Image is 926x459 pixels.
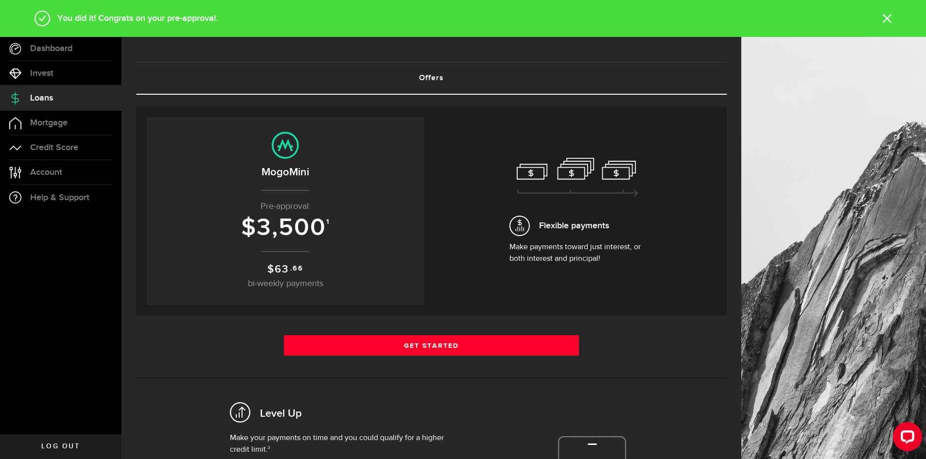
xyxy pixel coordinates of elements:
[30,168,62,177] span: Account
[885,418,926,459] iframe: LiveChat chat widget
[157,200,415,213] p: Pre-approval:
[41,443,80,450] span: Log out
[30,193,89,202] span: Help & Support
[290,263,303,274] sup: .66
[260,407,302,422] h2: Level Up
[51,12,882,25] div: You did it! Congrats on your pre-approval.
[284,335,579,356] a: Get Started
[30,44,72,53] span: Dashboard
[30,94,53,102] span: Loans
[30,143,78,152] span: Credit Score
[326,218,330,226] sup: 1
[136,62,727,95] ul: Tabs Navigation
[30,69,53,78] span: Invest
[248,279,323,288] span: bi-weekly payments
[241,213,257,242] span: $
[275,263,289,276] span: 63
[257,213,326,242] span: 3,500
[509,241,646,265] p: Make payments toward just interest, or both interest and principal!
[267,263,275,276] span: $
[30,119,68,127] span: Mortgage
[539,219,609,232] span: Flexible payments
[157,164,415,180] h2: MogoMini
[268,446,270,450] sup: 2
[230,432,460,456] p: Make your payments on time and you could qualify for a higher credit limit.
[136,63,727,94] a: Offers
